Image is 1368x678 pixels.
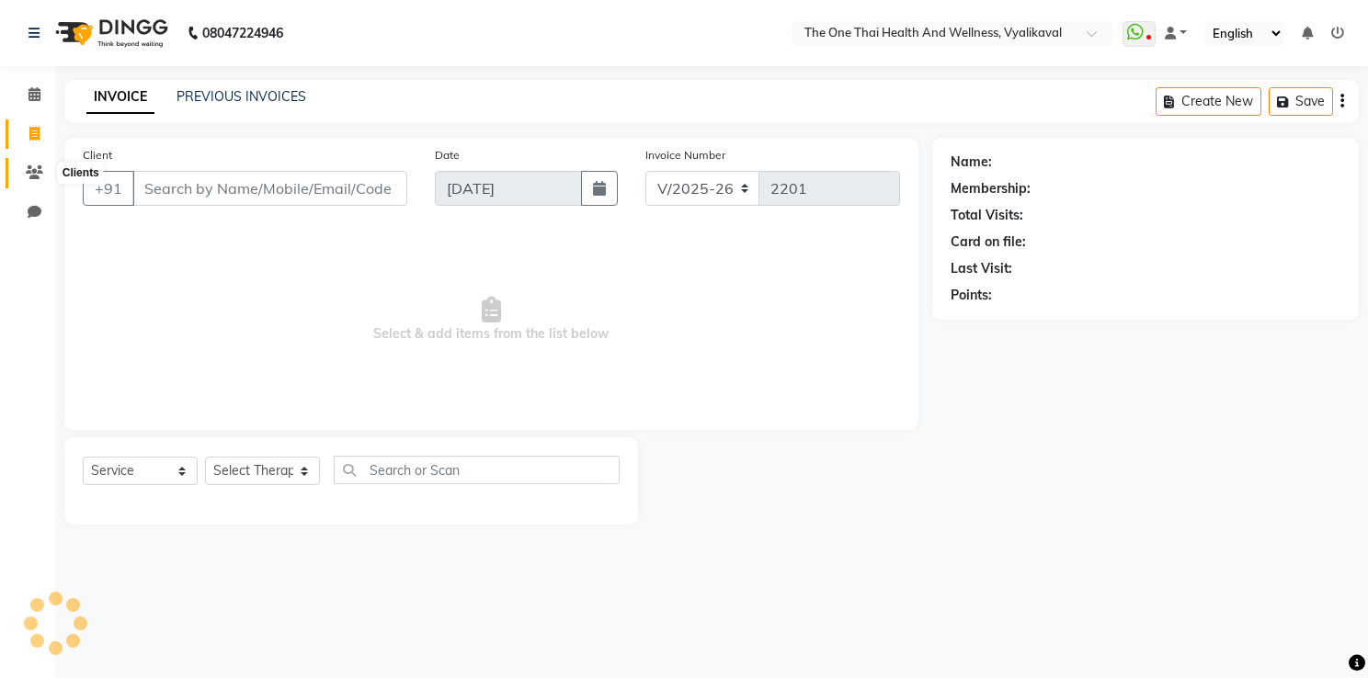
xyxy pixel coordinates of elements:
div: Points: [951,286,992,305]
button: +91 [83,171,134,206]
div: Card on file: [951,232,1026,252]
div: Clients [58,163,104,185]
a: INVOICE [86,81,154,114]
label: Invoice Number [645,147,725,164]
b: 08047224946 [202,7,283,59]
input: Search or Scan [334,456,620,484]
label: Client [83,147,112,164]
a: PREVIOUS INVOICES [177,88,306,105]
span: Select & add items from the list below [83,228,900,412]
button: Save [1269,87,1333,116]
label: Date [435,147,460,164]
div: Name: [951,153,992,172]
img: logo [47,7,173,59]
button: Create New [1156,87,1261,116]
input: Search by Name/Mobile/Email/Code [132,171,407,206]
div: Total Visits: [951,206,1023,225]
div: Membership: [951,179,1031,198]
div: Last Visit: [951,259,1012,278]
